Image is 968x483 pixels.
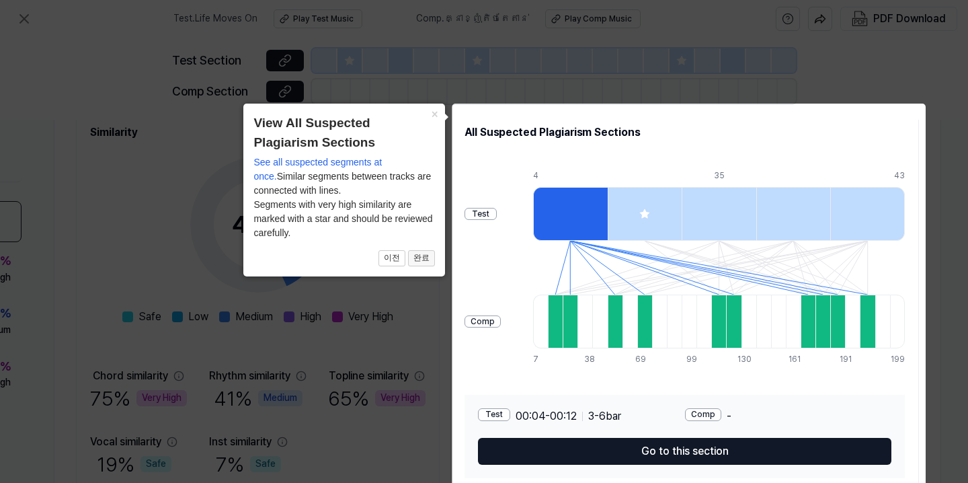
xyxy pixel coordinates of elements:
span: 3 - 6 bar [588,408,621,424]
div: 69 [635,354,650,365]
div: 35 [714,170,789,182]
div: Similar segments between tracks are connected with lines. Segments with very high similarity are ... [253,155,435,240]
div: 43 [894,170,905,182]
button: Go to this section [478,438,891,465]
div: 191 [840,354,854,365]
span: 00:04 - 00:12 [516,408,577,424]
div: 199 [891,354,905,365]
div: Test [465,208,497,221]
button: Close [424,104,445,122]
div: 4 [533,170,608,182]
div: Comp [465,315,501,328]
div: 130 [737,354,752,365]
div: Test [478,408,510,421]
div: 161 [789,354,803,365]
div: 38 [584,354,599,365]
div: 99 [686,354,701,365]
div: 7 [533,354,548,365]
header: View All Suspected Plagiarism Sections [253,114,435,152]
button: 이전 [378,250,405,266]
div: - [685,408,892,424]
div: Comp [685,408,721,421]
span: See all suspected segments at once. [253,157,382,182]
button: 완료 [408,250,435,266]
h2: All Suspected Plagiarism Sections [465,124,905,141]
